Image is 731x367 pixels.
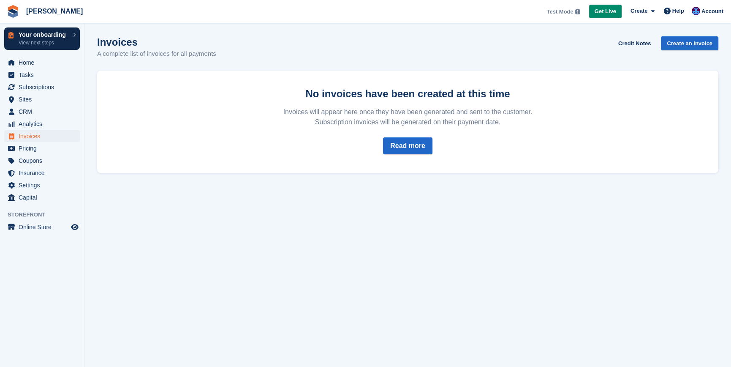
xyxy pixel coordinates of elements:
[19,93,69,105] span: Sites
[4,192,80,203] a: menu
[383,137,432,154] a: Read more
[19,155,69,167] span: Coupons
[4,130,80,142] a: menu
[19,192,69,203] span: Capital
[19,106,69,118] span: CRM
[4,69,80,81] a: menu
[19,179,69,191] span: Settings
[4,179,80,191] a: menu
[4,118,80,130] a: menu
[4,167,80,179] a: menu
[595,7,616,16] span: Get Live
[19,118,69,130] span: Analytics
[97,36,216,48] h1: Invoices
[4,81,80,93] a: menu
[19,142,69,154] span: Pricing
[19,81,69,93] span: Subscriptions
[615,36,654,50] a: Credit Notes
[19,221,69,233] span: Online Store
[7,5,19,18] img: stora-icon-8386f47178a22dfd0bd8f6a31ec36ba5ce8667c1dd55bd0f319d3a0aa187defe.svg
[8,211,84,219] span: Storefront
[661,36,718,50] a: Create an Invoice
[4,93,80,105] a: menu
[305,88,510,99] strong: No invoices have been created at this time
[70,222,80,232] a: Preview store
[4,221,80,233] a: menu
[589,5,622,19] a: Get Live
[19,39,69,47] p: View next steps
[546,8,573,16] span: Test Mode
[97,49,216,59] p: A complete list of invoices for all payments
[4,57,80,68] a: menu
[19,32,69,38] p: Your onboarding
[19,167,69,179] span: Insurance
[4,27,80,50] a: Your onboarding View next steps
[630,7,647,15] span: Create
[701,7,723,16] span: Account
[4,106,80,118] a: menu
[19,130,69,142] span: Invoices
[19,57,69,68] span: Home
[575,9,580,14] img: icon-info-grey-7440780725fd019a000dd9b08b2336e03edf1995a4989e88bcd33f0948082b44.svg
[274,107,541,127] p: Invoices will appear here once they have been generated and sent to the customer. Subscription in...
[4,155,80,167] a: menu
[19,69,69,81] span: Tasks
[692,7,700,15] img: Andrew Omeltschenko
[672,7,684,15] span: Help
[23,4,86,18] a: [PERSON_NAME]
[4,142,80,154] a: menu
